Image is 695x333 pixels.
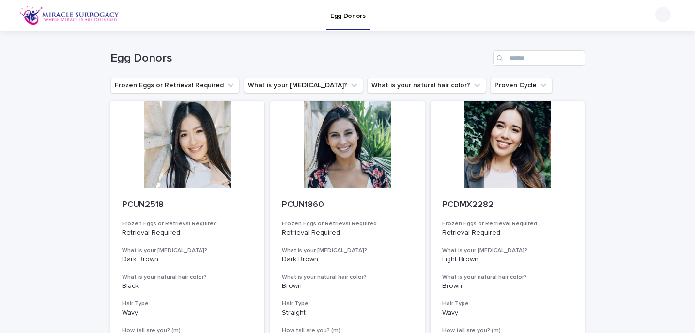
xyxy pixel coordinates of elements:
[493,50,585,66] input: Search
[110,51,489,65] h1: Egg Donors
[282,273,413,281] h3: What is your natural hair color?
[282,220,413,228] h3: Frozen Eggs or Retrieval Required
[122,282,253,290] p: Black
[442,220,573,228] h3: Frozen Eggs or Retrieval Required
[282,300,413,308] h3: Hair Type
[442,300,573,308] h3: Hair Type
[282,229,413,237] p: Retrieval Required
[442,309,573,317] p: Wavy
[122,255,253,264] p: Dark Brown
[490,78,553,93] button: Proven Cycle
[122,273,253,281] h3: What is your natural hair color?
[282,247,413,254] h3: What is your [MEDICAL_DATA]?
[122,229,253,237] p: Retrieval Required
[442,200,573,210] p: PCDMX2282
[110,78,240,93] button: Frozen Eggs or Retrieval Required
[244,78,363,93] button: What is your eye color?
[282,255,413,264] p: Dark Brown
[282,200,413,210] p: PCUN1860
[442,247,573,254] h3: What is your [MEDICAL_DATA]?
[442,255,573,264] p: Light Brown
[367,78,486,93] button: What is your natural hair color?
[122,300,253,308] h3: Hair Type
[122,247,253,254] h3: What is your [MEDICAL_DATA]?
[282,309,413,317] p: Straight
[122,309,253,317] p: Wavy
[442,229,573,237] p: Retrieval Required
[282,282,413,290] p: Brown
[442,273,573,281] h3: What is your natural hair color?
[122,220,253,228] h3: Frozen Eggs or Retrieval Required
[19,6,120,25] img: OiFFDOGZQuirLhrlO1ag
[442,282,573,290] p: Brown
[122,200,253,210] p: PCUN2518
